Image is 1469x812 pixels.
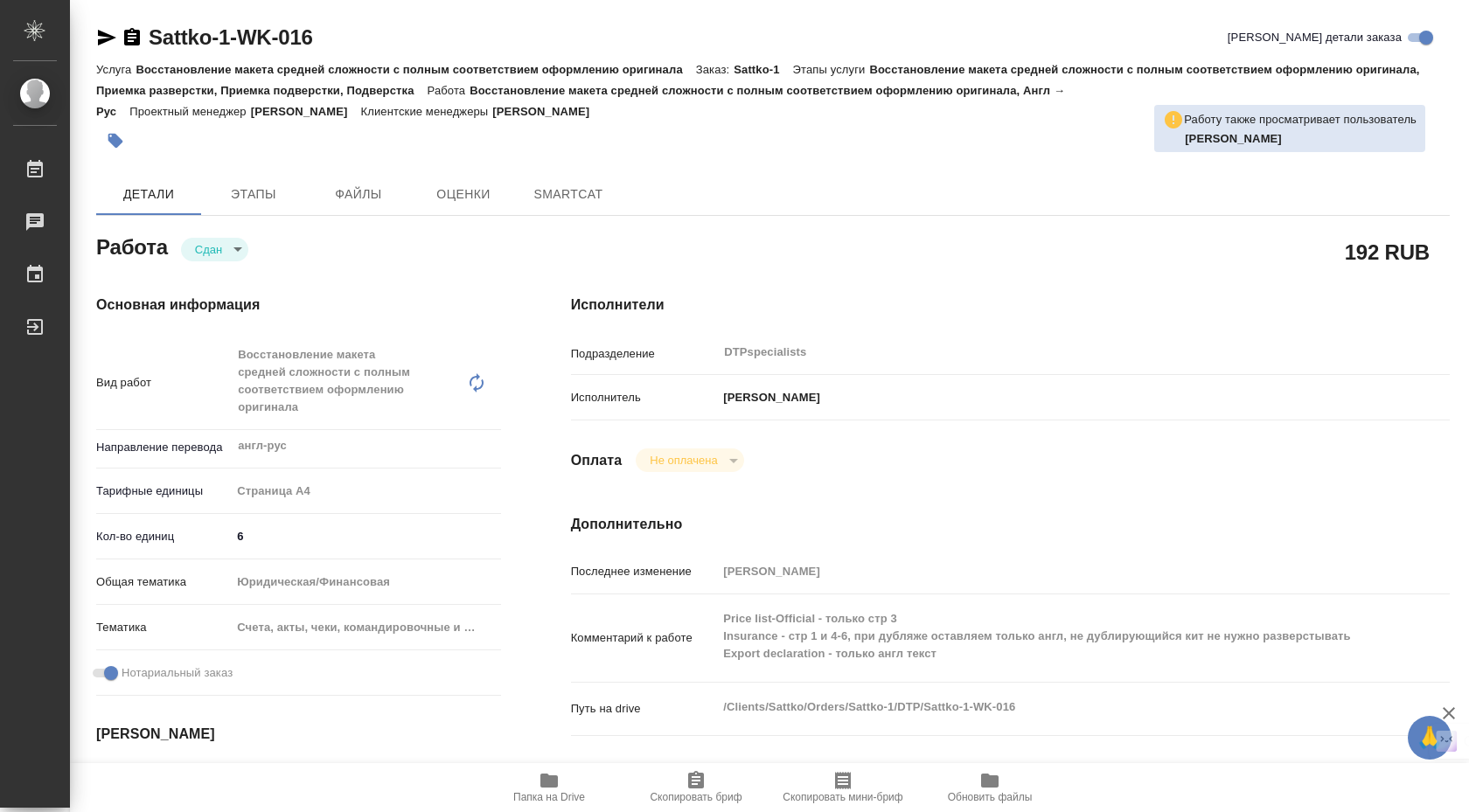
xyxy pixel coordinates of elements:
[96,724,501,745] h4: [PERSON_NAME]
[717,559,1376,584] input: Пустое поле
[96,121,135,160] button: Добавить тэг
[717,692,1376,722] textarea: /Clients/Sattko/Orders/Sattko-1/DTP/Sattko-1-WK-016
[96,230,168,261] h2: Работа
[717,604,1376,669] textarea: Price list-Official - только стр 3 Insurance - стр 1 и 4-6, при дубляже оставляем только англ, не...
[96,27,117,48] button: Скопировать ссылку для ЯМессенджера
[231,613,500,642] div: Счета, акты, чеки, командировочные и таможенные документы
[96,374,231,392] p: Вид работ
[107,184,191,205] span: Детали
[769,763,916,812] button: Скопировать мини-бриф
[644,453,722,468] button: Не оплачена
[571,514,1450,535] h4: Дополнительно
[231,567,500,597] div: Юридическая/Финансовая
[526,184,610,205] span: SmartCat
[129,105,250,118] p: Проектный менеджер
[734,63,792,76] p: Sattko-1
[231,524,500,549] input: ✎ Введи что-нибудь
[361,105,493,118] p: Клиентские менеджеры
[421,184,505,205] span: Оценки
[1408,716,1452,760] button: 🙏
[96,84,1065,118] p: Восстановление макета средней сложности с полным соответствием оформлению оригинала, Англ → Рус
[96,482,231,500] p: Тарифные единицы
[122,27,143,48] button: Скопировать ссылку
[571,700,718,718] p: Путь на drive
[476,763,623,812] button: Папка на Drive
[717,389,820,406] p: [PERSON_NAME]
[916,763,1063,812] button: Обновить файлы
[428,84,470,97] p: Работа
[948,791,1033,803] span: Обновить файлы
[96,528,231,545] p: Кол-во единиц
[96,63,136,76] p: Услуга
[571,629,718,647] p: Комментарий к работе
[571,345,718,363] p: Подразделение
[149,25,313,49] a: Sattko-1-WK-016
[571,563,718,580] p: Последнее изменение
[1415,719,1445,756] span: 🙏
[571,389,718,406] p: Исполнитель
[1184,111,1417,128] p: Работу также просматривает пользователь
[122,664,233,682] span: Нотариальный заказ
[96,573,231,591] p: Общая тематика
[251,105,361,118] p: [PERSON_NAME]
[96,619,231,636] p: Тематика
[513,791,585,803] span: Папка на Drive
[571,450,623,471] h4: Оплата
[136,63,695,76] p: Восстановление макета средней сложности с полным соответствием оформлению оригинала
[650,791,741,803] span: Скопировать бриф
[96,295,501,316] h4: Основная информация
[783,791,902,803] span: Скопировать мини-бриф
[571,295,1450,316] h4: Исполнители
[212,184,296,205] span: Этапы
[1185,130,1417,148] p: Кучеренко Оксана
[317,184,400,205] span: Файлы
[231,476,500,506] div: Страница А4
[181,238,248,261] div: Сдан
[1185,132,1282,145] b: [PERSON_NAME]
[96,439,231,456] p: Направление перевода
[190,242,227,257] button: Сдан
[492,105,602,118] p: [PERSON_NAME]
[623,763,769,812] button: Скопировать бриф
[696,63,734,76] p: Заказ:
[1228,29,1402,46] span: [PERSON_NAME] детали заказа
[1345,237,1430,267] h2: 192 RUB
[636,448,743,472] div: Сдан
[793,63,870,76] p: Этапы услуги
